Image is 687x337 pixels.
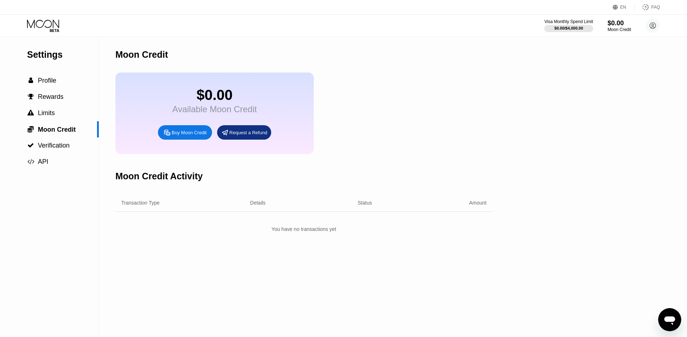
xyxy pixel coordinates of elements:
[469,200,486,206] div: Amount
[28,77,33,84] span: 
[651,5,660,10] div: FAQ
[28,93,34,100] span: 
[635,4,660,11] div: FAQ
[608,19,631,27] div: $0.00
[554,26,583,30] div: $0.00 / $4,000.00
[115,171,203,181] div: Moon Credit Activity
[250,200,266,206] div: Details
[27,142,34,149] span: 
[115,49,168,60] div: Moon Credit
[217,125,271,140] div: Request a Refund
[658,308,681,331] iframe: Button to launch messaging window, conversation in progress
[229,130,267,136] div: Request a Refund
[27,77,34,84] div: 
[27,49,99,60] div: Settings
[544,19,593,32] div: Visa Monthly Spend Limit$0.00/$4,000.00
[121,200,160,206] div: Transaction Type
[27,158,34,165] span: 
[38,158,48,165] span: API
[38,93,63,100] span: Rewards
[620,5,626,10] div: EN
[172,130,207,136] div: Buy Moon Credit
[115,223,492,236] div: You have no transactions yet
[358,200,372,206] div: Status
[172,104,257,114] div: Available Moon Credit
[27,93,34,100] div: 
[38,109,55,117] span: Limits
[27,126,34,133] span: 
[608,19,631,32] div: $0.00Moon Credit
[38,77,56,84] span: Profile
[38,142,70,149] span: Verification
[27,110,34,116] span: 
[608,27,631,32] div: Moon Credit
[38,126,76,133] span: Moon Credit
[158,125,212,140] div: Buy Moon Credit
[544,19,593,24] div: Visa Monthly Spend Limit
[613,4,635,11] div: EN
[172,87,257,103] div: $0.00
